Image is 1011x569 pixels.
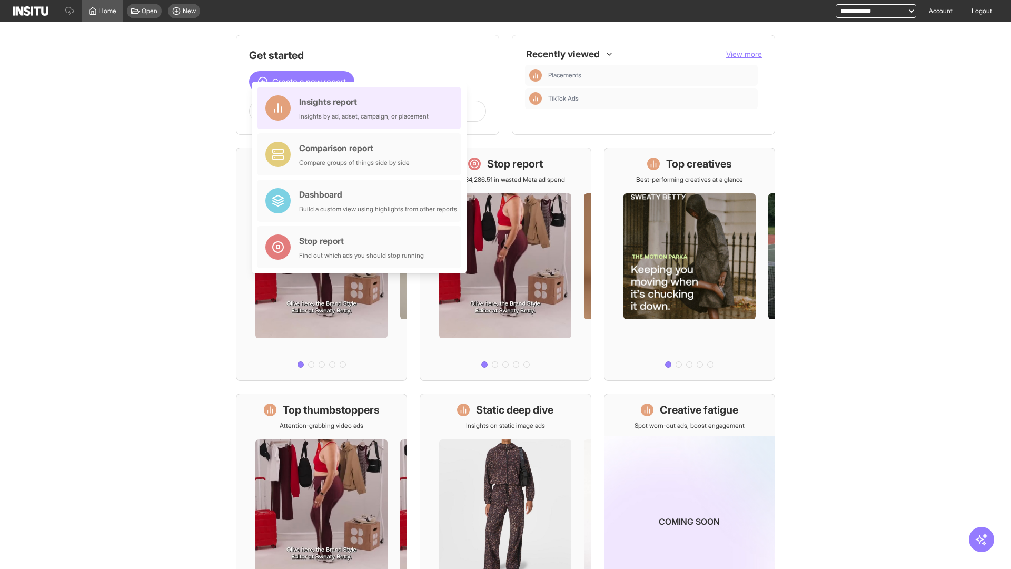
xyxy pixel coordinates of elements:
span: TikTok Ads [548,94,754,103]
a: Stop reportSave £34,286.51 in wasted Meta ad spend [420,148,591,381]
div: Build a custom view using highlights from other reports [299,205,457,213]
span: New [183,7,196,15]
p: Save £34,286.51 in wasted Meta ad spend [446,175,565,184]
span: TikTok Ads [548,94,579,103]
h1: Top creatives [666,156,732,171]
div: Insights by ad, adset, campaign, or placement [299,112,429,121]
div: Dashboard [299,188,457,201]
div: Compare groups of things side by side [299,159,410,167]
img: Logo [13,6,48,16]
h1: Top thumbstoppers [283,403,380,417]
button: View more [726,49,762,60]
div: Insights report [299,95,429,108]
div: Stop report [299,234,424,247]
h1: Stop report [487,156,543,171]
a: What's live nowSee all active ads instantly [236,148,407,381]
button: Create a new report [249,71,354,92]
span: Open [142,7,157,15]
div: Find out which ads you should stop running [299,251,424,260]
p: Attention-grabbing video ads [280,421,363,430]
p: Best-performing creatives at a glance [636,175,743,184]
div: Comparison report [299,142,410,154]
span: View more [726,50,762,58]
a: Top creativesBest-performing creatives at a glance [604,148,775,381]
span: Placements [548,71,754,80]
span: Home [99,7,116,15]
h1: Static deep dive [476,403,553,417]
span: Placements [548,71,581,80]
div: Insights [529,92,542,105]
p: Insights on static image ads [466,421,545,430]
div: Insights [529,69,542,82]
h1: Get started [249,48,486,63]
span: Create a new report [272,75,346,88]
